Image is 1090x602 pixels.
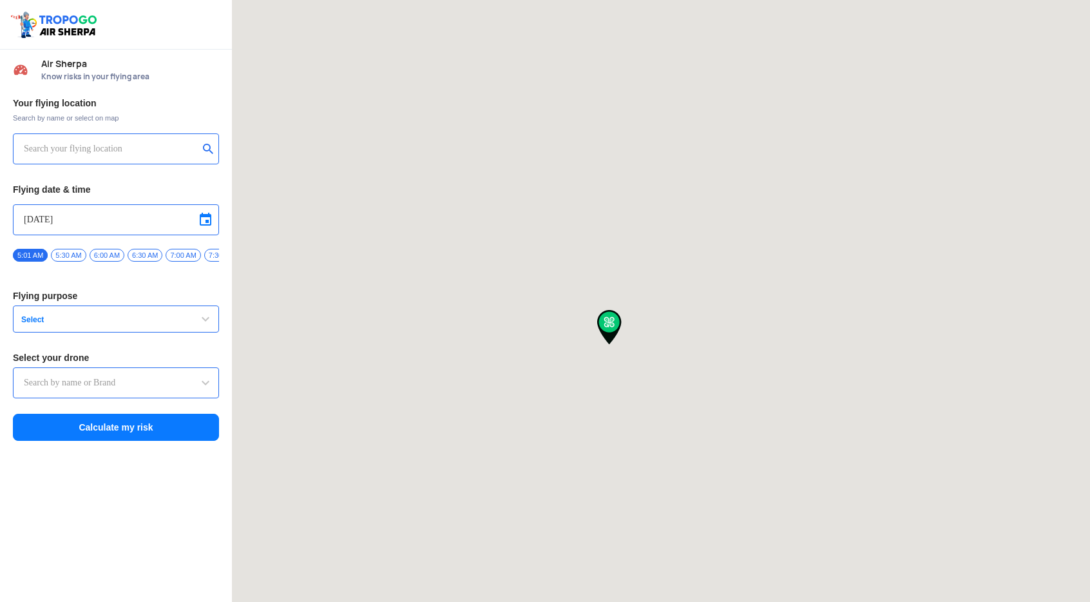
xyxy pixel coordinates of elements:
img: Risk Scores [13,62,28,77]
input: Search by name or Brand [24,375,208,391]
span: 5:01 AM [13,249,48,262]
button: Select [13,306,219,333]
span: Know risks in your flying area [41,72,219,82]
input: Select Date [24,212,208,228]
span: 6:00 AM [90,249,124,262]
span: 6:30 AM [128,249,162,262]
h3: Flying date & time [13,185,219,194]
input: Search your flying location [24,141,198,157]
h3: Select your drone [13,353,219,362]
span: Search by name or select on map [13,113,219,123]
img: ic_tgdronemaps.svg [10,10,101,39]
span: Air Sherpa [41,59,219,69]
span: 7:00 AM [166,249,200,262]
span: Select [16,315,177,325]
span: 7:30 AM [204,249,239,262]
button: Calculate my risk [13,414,219,441]
h3: Flying purpose [13,291,219,300]
h3: Your flying location [13,99,219,108]
span: 5:30 AM [51,249,86,262]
